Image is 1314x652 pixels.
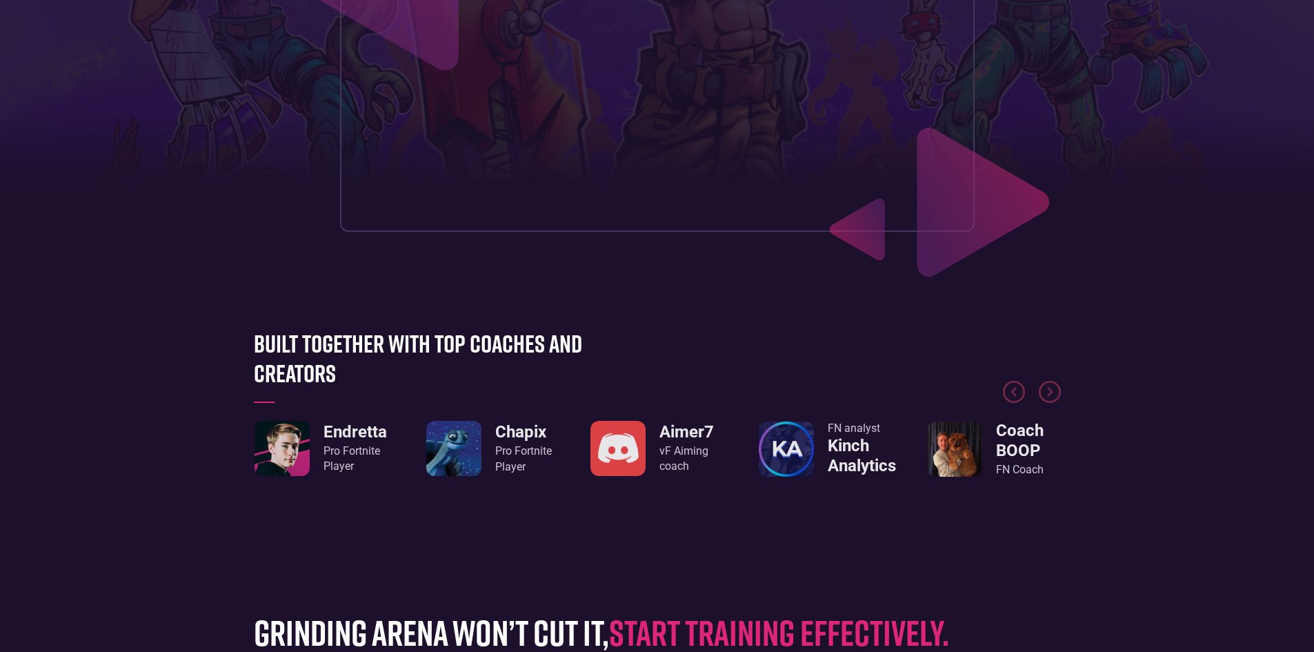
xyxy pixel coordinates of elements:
[323,444,387,475] div: Pro Fortnite Player
[927,421,1061,477] a: Coach BOOPFN Coach
[1003,381,1025,415] div: Previous slide
[590,421,724,476] a: Aimer7vF Aiming coach
[659,444,724,475] div: vF Aiming coach
[590,421,724,476] div: 3 / 8
[254,421,388,476] div: 1 / 8
[996,462,1061,477] div: FN Coach
[323,422,387,442] h3: Endretta
[828,421,896,436] div: FN analyst
[759,421,893,477] a: FN analystKinch Analytics
[996,421,1061,461] h3: Coach BOOP
[828,436,896,476] h3: Kinch Analytics
[759,421,893,477] div: 4 / 8
[1039,381,1061,403] div: Next slide
[422,421,556,476] div: 2 / 8
[659,422,724,442] h3: Aimer7
[254,613,1040,652] h1: grinding arena won’t cut it,
[495,422,552,442] h3: Chapix
[1039,381,1061,415] div: Next slide
[255,421,387,476] a: EndrettaPro FortnitePlayer
[927,421,1061,477] div: 5 / 8
[495,444,552,475] div: Pro Fortnite Player
[426,421,552,476] a: ChapixPro FortnitePlayer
